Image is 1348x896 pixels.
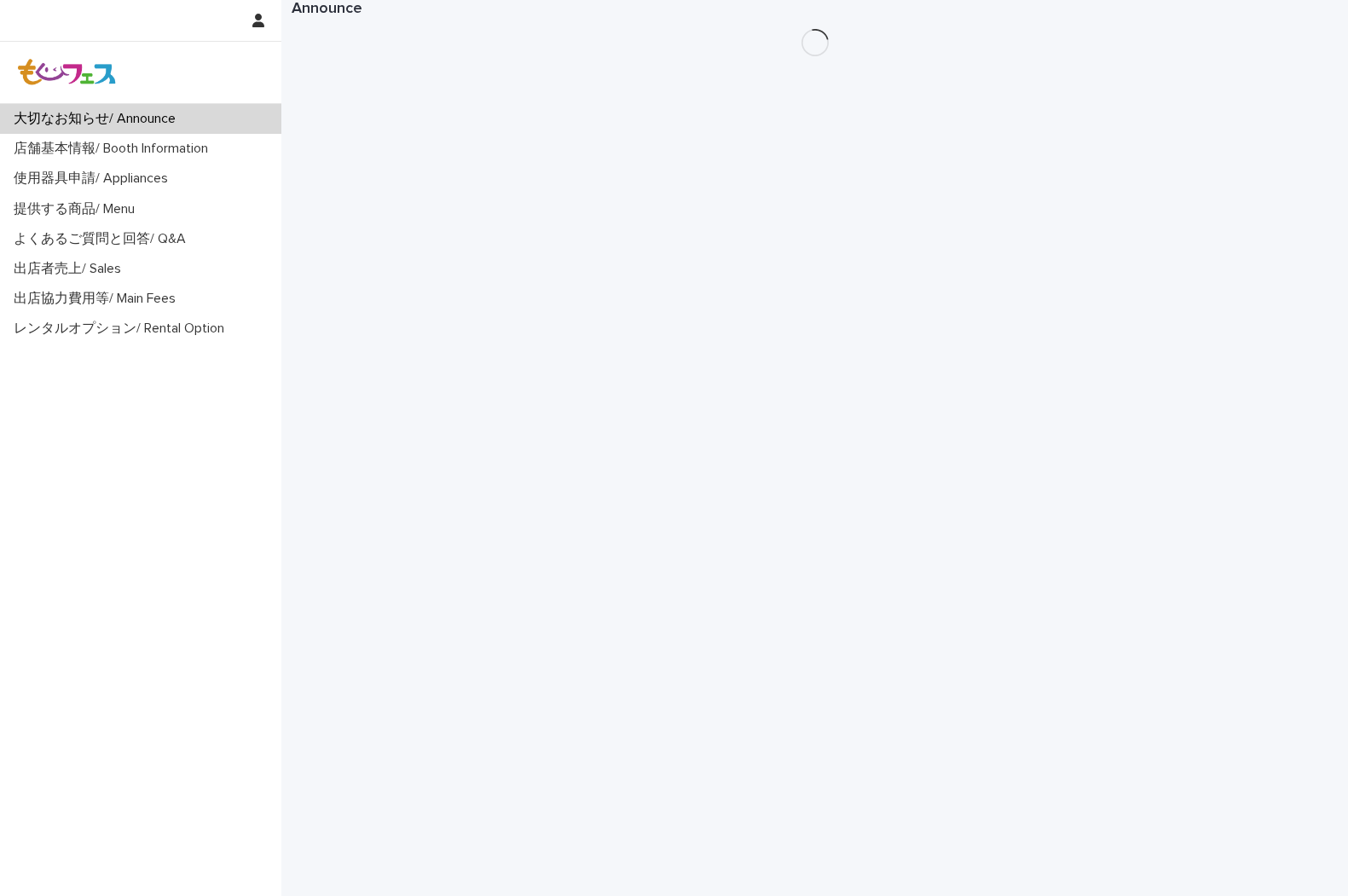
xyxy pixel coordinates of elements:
p: 出店者売上/ Sales [7,261,135,277]
p: 提供する商品/ Menu [7,201,148,217]
p: 大切なお知らせ/ Announce [7,111,189,127]
img: Z8gcrWHQVC4NX3Wf4olx [14,55,121,90]
p: レンタルオプション/ Rental Option [7,321,238,337]
p: 出店協力費用等/ Main Fees [7,291,189,307]
p: 店舗基本情報/ Booth Information [7,141,222,157]
p: 使用器具申請/ Appliances [7,171,182,187]
p: よくあるご質問と回答/ Q&A [7,231,200,247]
